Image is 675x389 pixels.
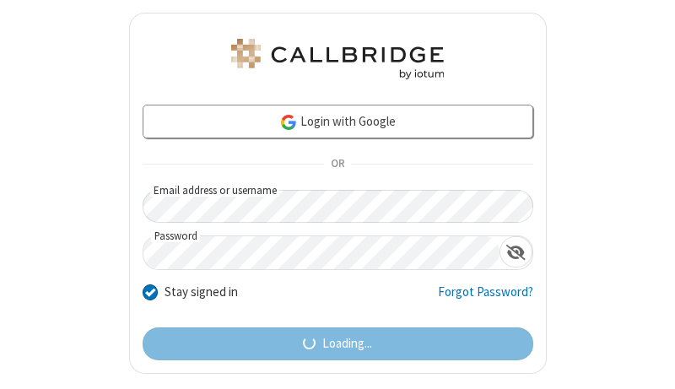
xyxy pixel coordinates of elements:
img: google-icon.png [279,113,298,132]
input: Password [143,236,499,269]
button: Loading... [143,327,533,361]
span: OR [324,153,351,176]
a: Login with Google [143,105,533,138]
span: Loading... [322,334,372,354]
a: Forgot Password? [438,283,533,315]
input: Email address or username [143,190,533,223]
label: Stay signed in [165,283,238,302]
img: Astra [228,39,447,79]
iframe: Chat [633,345,662,377]
div: Show password [499,236,532,267]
